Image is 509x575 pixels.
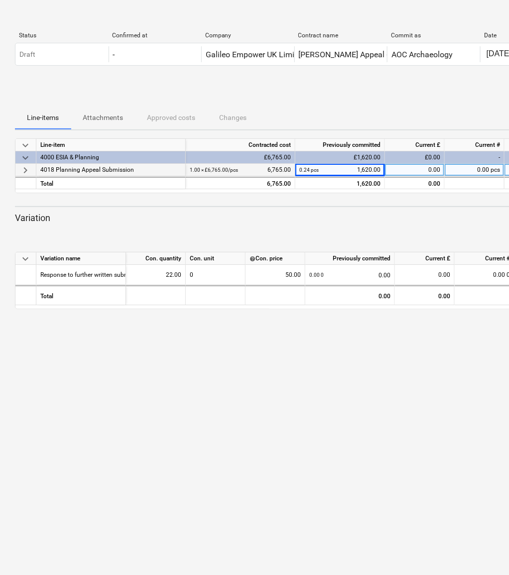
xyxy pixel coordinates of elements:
[250,252,301,265] div: Con. price
[130,265,181,285] div: 22.00
[250,265,301,285] div: 50.00
[391,50,453,59] div: AOC Archaeology
[395,285,455,305] div: 0.00
[112,32,197,39] div: Confirmed at
[27,113,59,123] p: Line-items
[299,167,319,173] small: 0.24 pcs
[305,252,395,265] div: Previously committed
[186,139,295,151] div: Contracted cost
[186,265,246,285] div: 0
[295,151,385,164] div: £1,620.00
[40,151,181,164] div: 4000 ESIA & Planning
[385,139,445,151] div: Current £
[445,139,505,151] div: Current #
[113,50,115,59] div: -
[186,151,295,164] div: £6,765.00
[190,178,291,190] div: 6,765.00
[305,285,395,305] div: 0.00
[36,177,186,189] div: Total
[391,32,476,39] div: Commit as
[385,177,445,189] div: 0.00
[19,253,31,265] span: keyboard_arrow_down
[399,265,450,285] div: 0.00
[40,164,181,176] div: 4018 Planning Appeal Submission
[395,252,455,265] div: Current £
[445,151,505,164] div: -
[298,32,383,39] div: Contract name
[190,167,238,173] small: 1.00 × £6,765.00 / pcs
[250,255,255,261] span: help
[309,265,390,285] div: 0.00
[36,285,126,305] div: Total
[445,164,505,176] div: 0.00 pcs
[205,32,290,39] div: Company
[19,164,31,176] span: keyboard_arrow_right
[36,252,126,265] div: Variation name
[19,49,35,60] p: Draft
[36,139,186,151] div: Line-item
[19,139,31,151] span: keyboard_arrow_down
[299,178,381,190] div: 1,620.00
[385,151,445,164] div: £0.00
[19,152,31,164] span: keyboard_arrow_down
[309,272,324,278] small: 0.00 0
[206,50,428,59] div: Galileo Empower UK Limited (previously GGE Scotland Limited)
[19,32,104,39] div: Status
[295,139,385,151] div: Previously committed
[299,164,381,176] div: 1,620.00
[186,252,246,265] div: Con. unit
[126,252,186,265] div: Con. quantity
[40,265,240,284] div: Response to further written submissions by Historic Environment Scotland
[83,113,123,123] p: Attachments
[385,164,445,176] div: 0.00
[299,50,440,59] div: [PERSON_NAME] Appeal - Heritage Input
[190,164,291,176] div: 6,765.00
